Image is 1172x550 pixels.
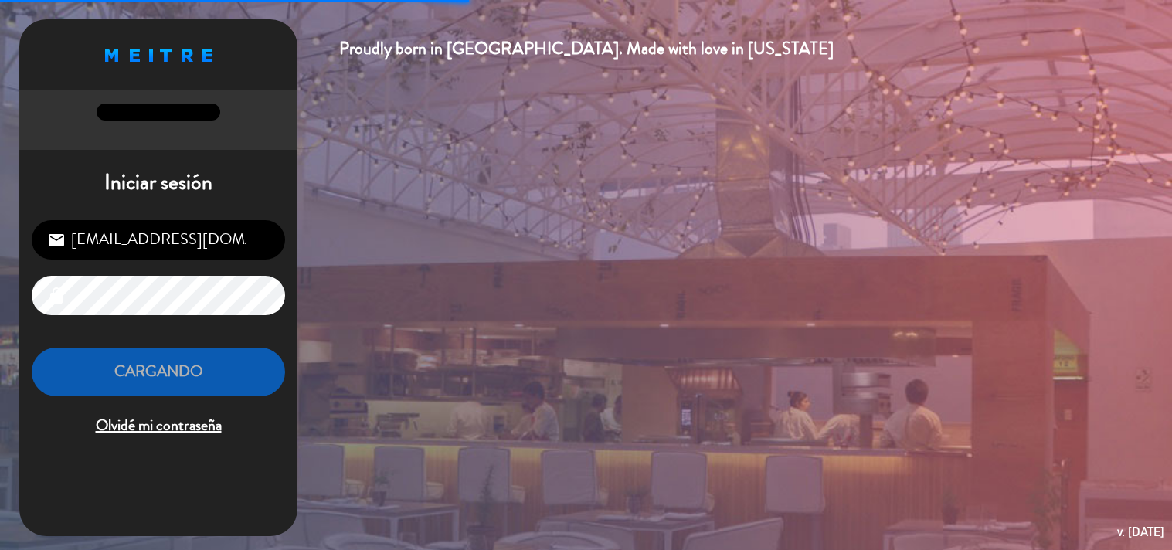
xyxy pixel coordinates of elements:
[32,220,285,260] input: Correo Electrónico
[47,287,66,305] i: lock
[19,170,297,196] h1: Iniciar sesión
[32,348,285,396] button: Cargando
[1117,521,1164,542] div: v. [DATE]
[47,231,66,250] i: email
[32,413,285,439] span: Olvidé mi contraseña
